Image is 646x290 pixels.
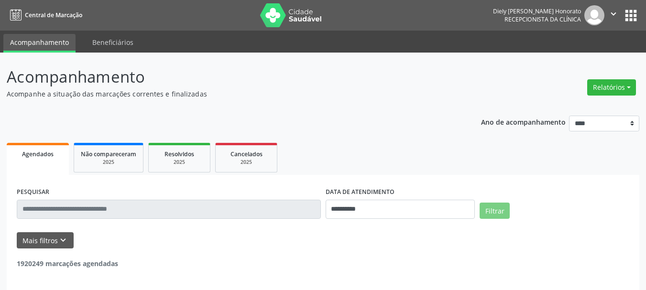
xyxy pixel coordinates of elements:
[17,259,118,268] strong: 1920249 marcações agendadas
[480,203,510,219] button: Filtrar
[587,79,636,96] button: Relatórios
[3,34,76,53] a: Acompanhamento
[22,150,54,158] span: Agendados
[155,159,203,166] div: 2025
[7,7,82,23] a: Central de Marcação
[584,5,604,25] img: img
[326,185,394,200] label: DATA DE ATENDIMENTO
[222,159,270,166] div: 2025
[493,7,581,15] div: Diely [PERSON_NAME] Honorato
[7,89,449,99] p: Acompanhe a situação das marcações correntes e finalizadas
[17,185,49,200] label: PESQUISAR
[481,116,566,128] p: Ano de acompanhamento
[86,34,140,51] a: Beneficiários
[608,9,619,19] i: 
[17,232,74,249] button: Mais filtroskeyboard_arrow_down
[230,150,263,158] span: Cancelados
[164,150,194,158] span: Resolvidos
[25,11,82,19] span: Central de Marcação
[81,150,136,158] span: Não compareceram
[604,5,623,25] button: 
[504,15,581,23] span: Recepcionista da clínica
[58,235,68,246] i: keyboard_arrow_down
[623,7,639,24] button: apps
[81,159,136,166] div: 2025
[7,65,449,89] p: Acompanhamento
